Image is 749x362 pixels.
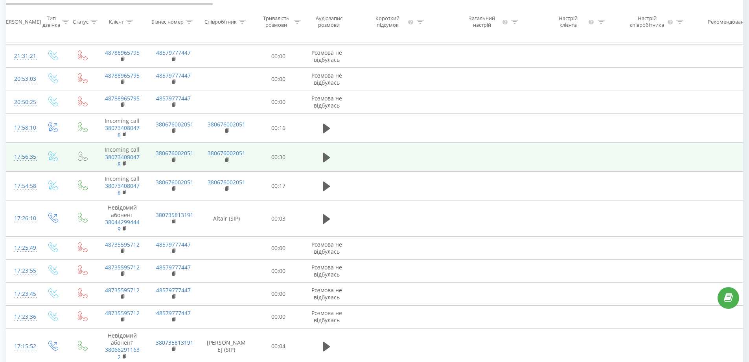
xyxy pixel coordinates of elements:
[14,263,30,278] div: 17:23:55
[97,113,148,143] td: Incoming call
[97,143,148,172] td: Incoming call
[254,237,303,260] td: 00:00
[109,18,124,25] div: Клієнт
[14,48,30,64] div: 21:31:21
[254,68,303,91] td: 00:00
[156,72,191,79] a: 48579777447
[14,309,30,325] div: 17:23:36
[105,95,140,102] a: 48788965795
[97,200,148,237] td: Невідомий абонент
[105,309,140,317] a: 48735595712
[14,120,30,136] div: 17:58:10
[311,241,342,255] span: Розмова не відбулась
[14,240,30,256] div: 17:25:49
[105,153,140,168] a: 380734080478
[14,71,30,87] div: 20:53:03
[254,171,303,200] td: 00:17
[1,18,41,25] div: [PERSON_NAME]
[254,200,303,237] td: 00:03
[156,241,191,248] a: 48579777447
[311,264,342,278] span: Розмова не відбулась
[156,309,191,317] a: 48579777447
[369,15,407,28] div: Короткий підсумок
[311,72,342,86] span: Розмова не відбулась
[254,91,303,113] td: 00:00
[42,15,60,28] div: Тип дзвінка
[105,182,140,197] a: 380734080478
[105,72,140,79] a: 48788965795
[105,346,140,360] a: 380662911632
[254,260,303,282] td: 00:00
[105,241,140,248] a: 48735595712
[550,15,586,28] div: Настрій клієнта
[463,15,501,28] div: Загальний настрій
[105,49,140,56] a: 48788965795
[14,95,30,110] div: 20:50:25
[208,121,245,128] a: 380676002051
[254,143,303,172] td: 00:30
[208,149,245,157] a: 380676002051
[14,339,30,354] div: 17:15:52
[208,178,245,186] a: 380676002051
[254,282,303,305] td: 00:00
[156,121,193,128] a: 380676002051
[73,18,88,25] div: Статус
[14,178,30,194] div: 17:54:58
[156,211,193,219] a: 380735813191
[14,211,30,226] div: 17:26:10
[254,113,303,143] td: 00:16
[105,124,140,139] a: 380734080478
[156,339,193,346] a: 380735813191
[156,264,191,271] a: 48579777447
[156,149,193,157] a: 380676002051
[199,200,254,237] td: Altair (SIP)
[311,286,342,301] span: Розмова не відбулась
[261,15,292,28] div: Тривалість розмови
[156,178,193,186] a: 380676002051
[156,49,191,56] a: 48579777447
[105,218,140,233] a: 380442994449
[254,45,303,68] td: 00:00
[151,18,184,25] div: Бізнес номер
[156,286,191,294] a: 48579777447
[310,15,348,28] div: Аудіозапис розмови
[254,305,303,328] td: 00:00
[14,149,30,165] div: 17:56:35
[311,309,342,324] span: Розмова не відбулась
[105,264,140,271] a: 48735595712
[311,49,342,63] span: Розмова не відбулась
[628,15,666,28] div: Настрій співробітника
[14,286,30,302] div: 17:23:45
[311,95,342,109] span: Розмова не відбулась
[105,286,140,294] a: 48735595712
[204,18,237,25] div: Співробітник
[97,171,148,200] td: Incoming call
[156,95,191,102] a: 48579777447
